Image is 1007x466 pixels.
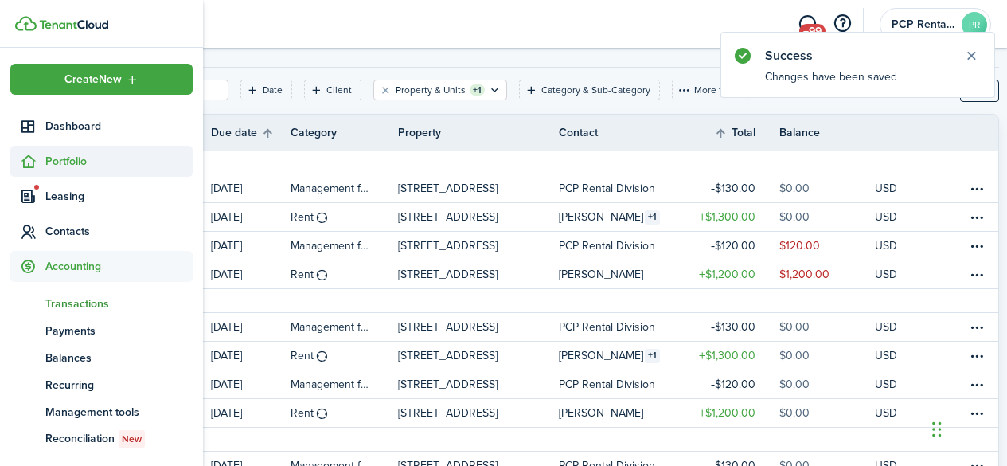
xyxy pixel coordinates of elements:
[684,174,779,202] a: $130.00
[398,319,498,335] p: [STREET_ADDRESS]
[779,124,875,141] th: Balance
[291,399,398,427] a: Rent
[398,232,559,260] a: [STREET_ADDRESS]
[559,182,655,195] table-profile-info-text: PCP Rental Division
[711,376,755,393] table-amount-title: $120.00
[699,209,755,225] table-amount-title: $1,300.00
[875,405,897,421] p: USD
[559,347,643,364] table-info-title: [PERSON_NAME]
[927,390,1007,466] iframe: Chat Widget
[211,399,291,427] a: [DATE]
[291,347,314,364] table-info-title: Rent
[711,319,755,335] table-amount-title: $130.00
[398,342,559,370] a: [STREET_ADDRESS]
[211,319,242,335] p: [DATE]
[765,46,948,65] notify-title: Success
[291,376,374,393] table-info-title: Management fees
[559,321,655,334] table-profile-info-text: PCP Rental Division
[559,370,684,398] a: PCP Rental Division
[684,260,779,288] a: $1,200.00
[45,118,193,135] span: Dashboard
[398,376,498,393] p: [STREET_ADDRESS]
[779,376,810,393] table-amount-description: $0.00
[699,266,755,283] table-amount-title: $1,200.00
[398,209,498,225] p: [STREET_ADDRESS]
[211,180,242,197] p: [DATE]
[398,174,559,202] a: [STREET_ADDRESS]
[45,296,193,312] span: Transactions
[211,313,291,341] a: [DATE]
[714,123,779,143] th: Sort
[684,313,779,341] a: $130.00
[699,405,755,421] table-amount-title: $1,200.00
[10,425,193,452] a: ReconciliationNew
[10,64,193,95] button: Open menu
[875,209,897,225] p: USD
[779,260,875,288] a: $1,200.00
[291,237,374,254] table-info-title: Management fees
[291,260,398,288] a: Rent
[398,399,559,427] a: [STREET_ADDRESS]
[559,174,684,202] a: PCP Rental Division
[792,4,822,45] a: Messaging
[779,174,875,202] a: $0.00
[211,370,291,398] a: [DATE]
[398,237,498,254] p: [STREET_ADDRESS]
[39,20,108,29] img: TenantCloud
[875,370,919,398] a: USD
[291,319,374,335] table-info-title: Management fees
[779,209,810,225] table-amount-description: $0.00
[559,240,655,253] table-profile-info-text: PCP Rental Division
[240,80,292,100] filter-tag: Open filter
[962,12,987,37] avatar-text: PR
[211,174,291,202] a: [DATE]
[779,370,875,398] a: $0.00
[10,290,193,317] a: Transactions
[799,24,826,38] span: +99
[684,203,779,231] a: $1,300.00
[291,342,398,370] a: Rent
[470,84,485,96] filter-tag-counter: +1
[211,266,242,283] p: [DATE]
[519,80,660,100] filter-tag: Open filter
[45,258,193,275] span: Accounting
[721,69,994,97] notify-body: Changes have been saved
[326,83,352,97] filter-tag-label: Client
[398,370,559,398] a: [STREET_ADDRESS]
[875,342,919,370] a: USD
[711,237,755,254] table-amount-title: $120.00
[892,19,955,30] span: PCP Rental Division
[64,74,122,85] span: Create New
[291,203,398,231] a: Rent
[875,319,897,335] p: USD
[559,232,684,260] a: PCP Rental Division
[10,344,193,371] a: Balances
[45,188,193,205] span: Leasing
[672,80,748,100] button: More filters
[559,399,684,427] a: [PERSON_NAME]
[645,349,660,363] table-counter: 1
[779,237,820,254] table-amount-description: $120.00
[875,237,897,254] p: USD
[291,313,398,341] a: Management fees
[263,83,283,97] filter-tag-label: Date
[541,83,650,97] filter-tag-label: Category & Sub-Category
[779,405,810,421] table-amount-description: $0.00
[875,313,919,341] a: USD
[875,180,897,197] p: USD
[211,232,291,260] a: [DATE]
[398,347,498,364] p: [STREET_ADDRESS]
[291,370,398,398] a: Management fees
[10,317,193,344] a: Payments
[875,260,919,288] a: USD
[559,378,655,391] table-profile-info-text: PCP Rental Division
[398,203,559,231] a: [STREET_ADDRESS]
[684,370,779,398] a: $120.00
[559,268,643,281] table-profile-info-text: [PERSON_NAME]
[45,153,193,170] span: Portfolio
[45,223,193,240] span: Contacts
[829,10,856,37] button: Open resource center
[10,398,193,425] a: Management tools
[875,203,919,231] a: USD
[779,203,875,231] a: $0.00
